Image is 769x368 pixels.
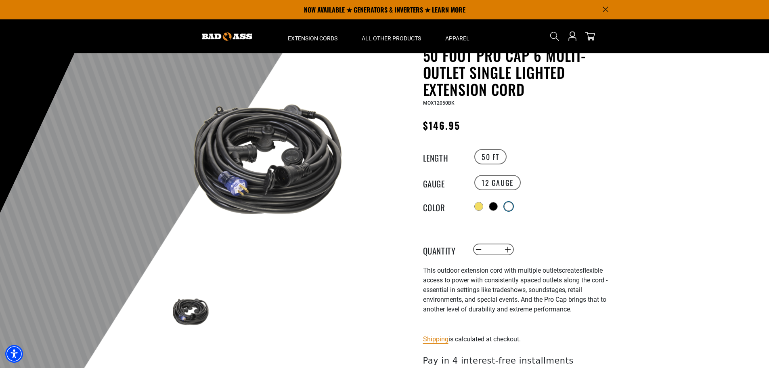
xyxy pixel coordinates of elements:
[166,67,361,262] img: black
[423,177,463,188] legend: Gauge
[566,19,579,53] a: Open this option
[362,35,421,42] span: All Other Products
[423,266,621,314] p: flexible access to power with consistently spaced outlets along the cord - essential in settings ...
[548,30,561,43] summary: Search
[474,175,521,190] label: 12 GAUGE
[423,100,455,106] span: MOX12050BK
[350,19,433,53] summary: All Other Products
[423,151,463,162] legend: Length
[288,35,337,42] span: Extension Cords
[474,149,507,164] label: 50 FT
[423,244,463,255] label: Quantity
[423,334,621,345] div: is calculated at checkout.
[423,335,448,343] a: Shipping
[445,35,469,42] span: Apparel
[423,118,461,132] span: $146.95
[5,345,23,363] div: Accessibility Menu
[433,19,482,53] summary: Apparel
[202,32,252,41] img: Bad Ass Extension Cords
[423,47,621,98] h1: 50 Foot Pro Cap 6 Multi-Outlet Single Lighted Extension Cord
[166,290,213,336] img: black
[562,267,583,274] span: creates
[423,201,463,212] legend: Color
[423,267,562,274] span: This outdoor extension cord with multiple outlets
[276,19,350,53] summary: Extension Cords
[584,32,597,41] a: cart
